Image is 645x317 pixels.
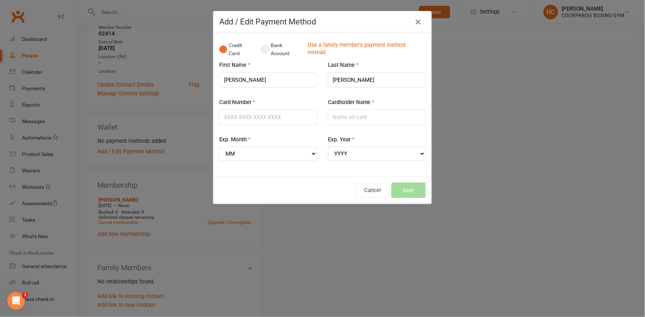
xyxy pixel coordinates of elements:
iframe: Intercom live chat [7,292,25,310]
button: Bank Account [261,38,302,61]
label: Cardholder Name [328,98,375,107]
label: Exp. Year [328,135,355,144]
h4: Add / Edit Payment Method [219,17,426,26]
button: Credit Card [219,38,254,61]
button: Close [413,16,424,28]
label: Exp. Month [219,135,251,144]
input: XXXX-XXXX-XXXX-XXXX [219,110,317,125]
input: Name on card [328,110,426,125]
label: Card Number [219,98,255,107]
span: 1 [22,292,28,298]
a: Use a family member's payment method instead [308,41,422,58]
label: Last Name [328,61,359,69]
label: First Name [219,61,250,69]
button: Cancel [356,183,390,198]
